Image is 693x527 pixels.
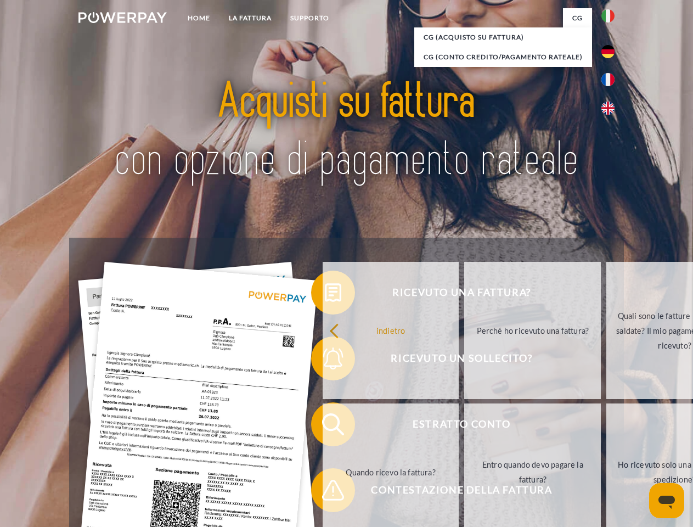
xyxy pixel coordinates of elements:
[414,47,592,67] a: CG (Conto Credito/Pagamento rateale)
[311,271,596,315] button: Ricevuto una fattura?
[414,27,592,47] a: CG (Acquisto su fattura)
[563,8,592,28] a: CG
[311,402,596,446] button: Estratto conto
[649,483,684,518] iframe: Pulsante per aprire la finestra di messaggistica
[601,102,615,115] img: en
[329,323,453,338] div: indietro
[105,53,588,210] img: title-powerpay_it.svg
[601,73,615,86] img: fr
[281,8,339,28] a: Supporto
[311,468,596,512] button: Contestazione della fattura
[178,8,219,28] a: Home
[601,45,615,58] img: de
[329,464,453,479] div: Quando ricevo la fattura?
[471,323,594,338] div: Perché ho ricevuto una fattura?
[601,9,615,23] img: it
[78,12,167,23] img: logo-powerpay-white.svg
[311,337,596,380] button: Ricevuto un sollecito?
[471,457,594,487] div: Entro quando devo pagare la fattura?
[219,8,281,28] a: LA FATTURA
